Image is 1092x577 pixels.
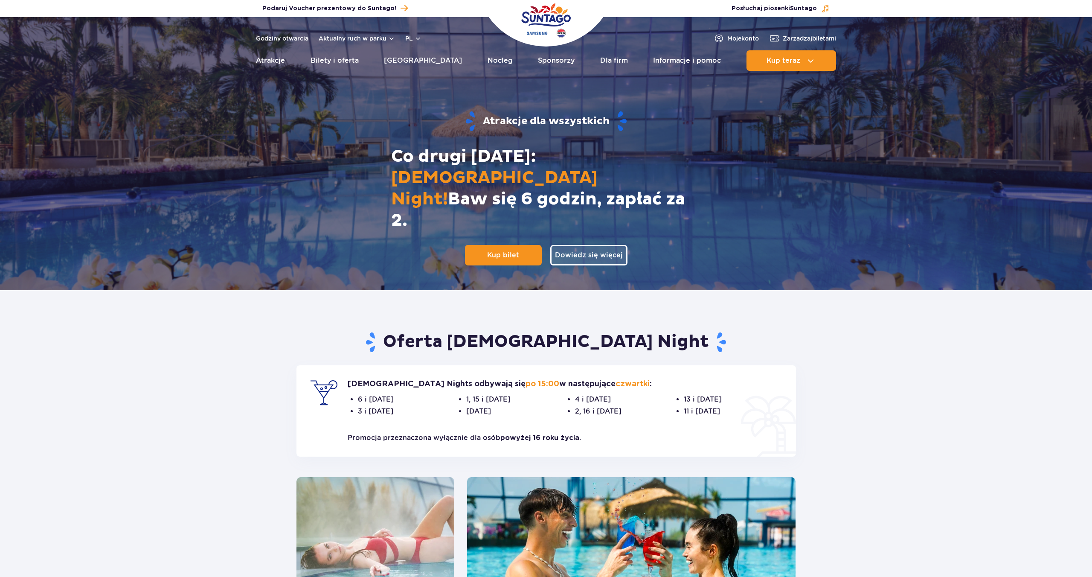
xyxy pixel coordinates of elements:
[575,394,674,405] span: 4 i [DATE]
[500,434,579,441] strong: powyżej 16 roku życia
[769,33,836,44] a: Zarządzajbiletami
[653,50,721,71] a: Informacje i pomoc
[600,50,628,71] a: Dla firm
[575,406,674,417] span: 2, 16 i [DATE]
[616,380,650,388] strong: czwartki
[550,245,627,265] a: Dowiedz się więcej
[684,406,782,417] span: 11 i [DATE]
[466,406,565,417] span: [DATE]
[714,33,759,44] a: Mojekonto
[746,50,836,71] button: Kup teraz
[319,35,395,42] button: Aktualny ruch w parku
[262,3,408,14] a: Podaruj Voucher prezentowy do Suntago!
[727,34,759,43] span: Moje konto
[555,251,623,260] span: Dowiedz się więcej
[262,4,396,13] span: Podaruj Voucher prezentowy do Suntago!
[488,50,513,71] a: Nocleg
[384,50,462,71] a: [GEOGRAPHIC_DATA]
[272,111,820,132] strong: Atrakcje dla wszystkich
[538,50,575,71] a: Sponsorzy
[358,406,456,417] span: 3 i [DATE]
[790,6,817,12] span: Suntago
[487,251,519,260] span: Kup bilet
[684,394,782,405] span: 13 i [DATE]
[348,433,782,443] p: Promocja przeznaczona wyłącznie dla osób .
[526,380,559,388] strong: po 15:00
[405,34,421,43] button: pl
[732,4,830,13] button: Posłuchaj piosenkiSuntago
[384,146,708,231] h1: Co drugi [DATE]: Baw się 6 godzin, zapłać za 2.
[311,50,359,71] a: Bilety i oferta
[732,4,817,13] span: Posłuchaj piosenki
[783,34,836,43] span: Zarządzaj biletami
[296,331,796,353] h2: Oferta [DEMOGRAPHIC_DATA] Night
[348,379,782,389] p: [DEMOGRAPHIC_DATA] Nights odbywają się w następujące :
[358,394,456,405] span: 6 i [DATE]
[767,57,800,64] span: Kup teraz
[466,394,565,405] span: 1, 15 i [DATE]
[465,245,542,265] a: Kup bilet
[256,50,285,71] a: Atrakcje
[391,167,598,210] span: [DEMOGRAPHIC_DATA] Night!
[256,34,308,43] a: Godziny otwarcia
